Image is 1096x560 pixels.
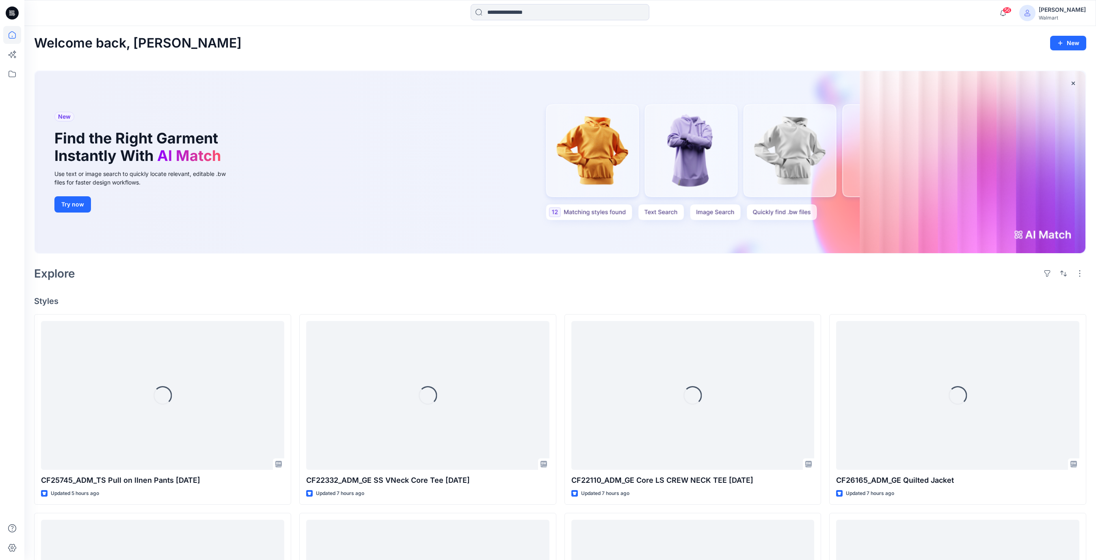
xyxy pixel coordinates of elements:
span: New [58,112,71,122]
div: Use text or image search to quickly locate relevant, editable .bw files for faster design workflows. [54,169,237,187]
p: CF22110_ADM_GE Core LS CREW NECK TEE [DATE] [571,475,815,486]
h2: Welcome back, [PERSON_NAME] [34,36,242,51]
button: New [1050,36,1086,50]
p: CF26165_ADM_GE Quilted Jacket [836,475,1079,486]
h2: Explore [34,267,75,280]
svg: avatar [1024,10,1031,16]
p: Updated 7 hours ago [581,489,629,498]
h4: Styles [34,296,1086,306]
span: AI Match [157,147,221,165]
div: [PERSON_NAME] [1039,5,1086,15]
div: Walmart [1039,15,1086,21]
span: 56 [1003,7,1012,13]
p: CF25745_ADM_TS Pull on lInen Pants [DATE] [41,475,284,486]
p: Updated 7 hours ago [846,489,894,498]
p: Updated 7 hours ago [316,489,364,498]
button: Try now [54,196,91,213]
p: CF22332_ADM_GE SS VNeck Core Tee [DATE] [306,475,549,486]
h1: Find the Right Garment Instantly With [54,130,225,165]
p: Updated 5 hours ago [51,489,99,498]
